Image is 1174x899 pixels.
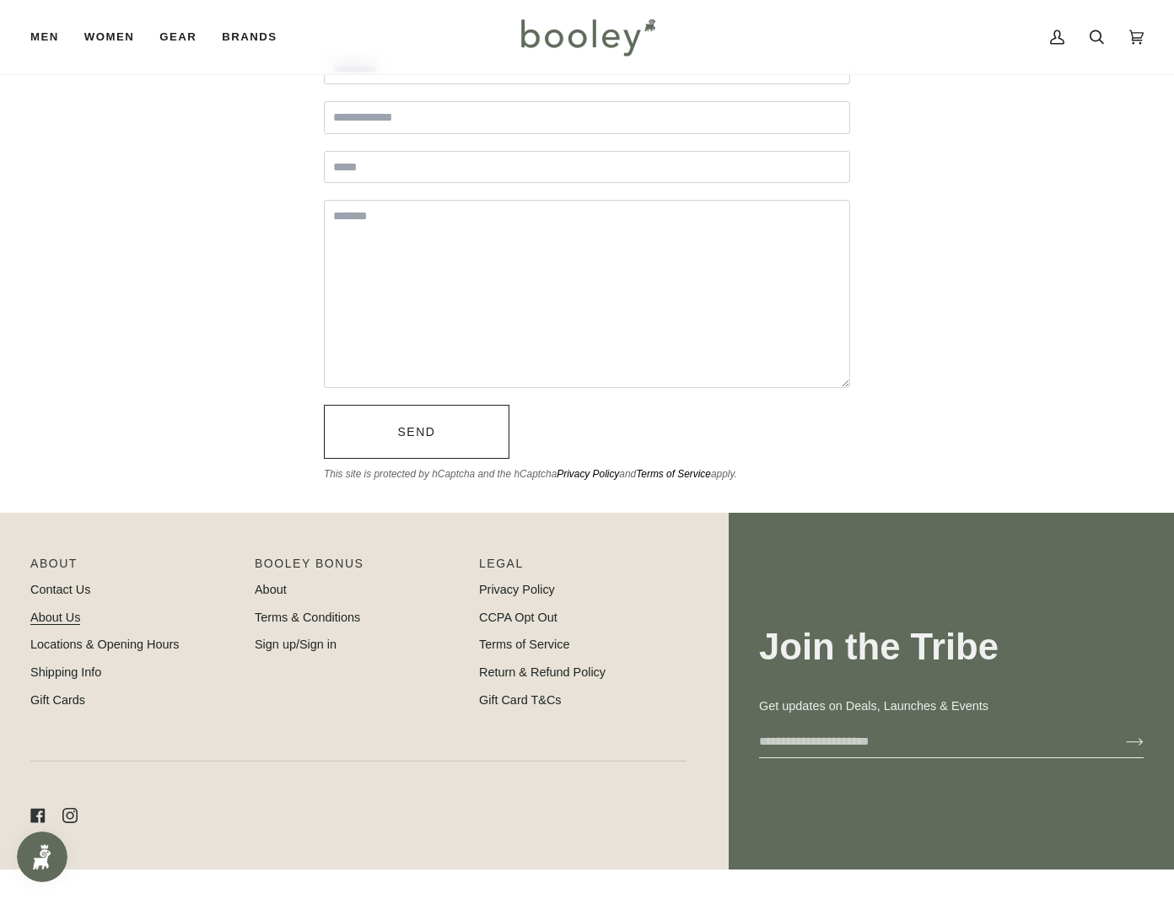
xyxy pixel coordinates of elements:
[255,611,360,624] a: Terms & Conditions
[159,29,197,46] span: Gear
[479,555,687,581] p: Pipeline_Footer Sub
[222,29,277,46] span: Brands
[324,405,509,459] button: Send
[30,29,59,46] span: Men
[479,665,606,679] a: Return & Refund Policy
[30,583,90,596] a: Contact Us
[30,555,238,581] p: Pipeline_Footer Main
[30,638,180,651] a: Locations & Opening Hours
[255,555,462,581] p: Booley Bonus
[324,467,850,482] p: This site is protected by hCaptcha and the hCaptcha and apply.
[636,468,711,480] a: Terms of Service
[84,29,134,46] span: Women
[514,13,661,62] img: Booley
[759,726,1099,757] input: your-email@example.com
[759,624,1144,670] h3: Join the Tribe
[479,611,557,624] a: CCPA Opt Out
[30,665,101,679] a: Shipping Info
[479,638,570,651] a: Terms of Service
[255,583,287,596] a: About
[30,611,80,624] a: About Us
[759,697,1144,716] p: Get updates on Deals, Launches & Events
[1099,729,1144,756] button: Join
[479,583,555,596] a: Privacy Policy
[255,638,337,651] a: Sign up/Sign in
[557,468,619,480] a: Privacy Policy
[30,693,85,707] a: Gift Cards
[17,832,67,882] iframe: Button to open loyalty program pop-up
[479,693,562,707] a: Gift Card T&Cs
